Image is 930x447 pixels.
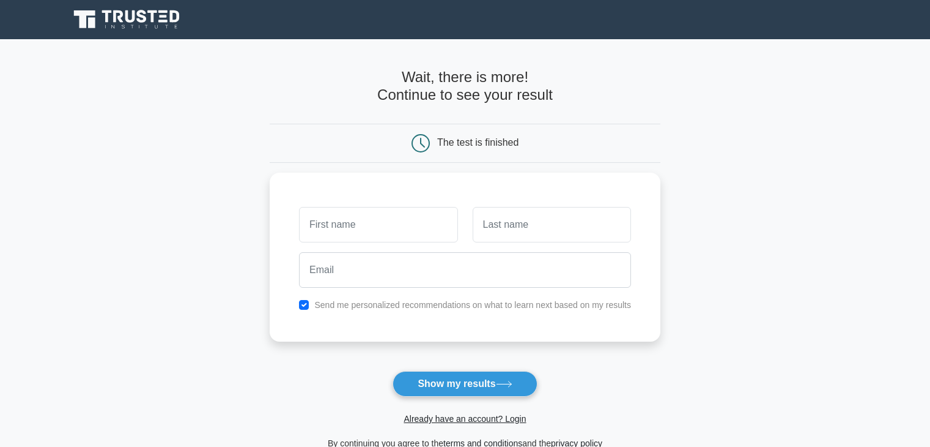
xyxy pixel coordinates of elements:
[299,207,457,242] input: First name
[393,371,537,397] button: Show my results
[473,207,631,242] input: Last name
[314,300,631,310] label: Send me personalized recommendations on what to learn next based on my results
[270,69,660,104] h4: Wait, there is more! Continue to see your result
[437,137,519,148] div: The test is finished
[404,414,526,424] a: Already have an account? Login
[299,252,631,288] input: Email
